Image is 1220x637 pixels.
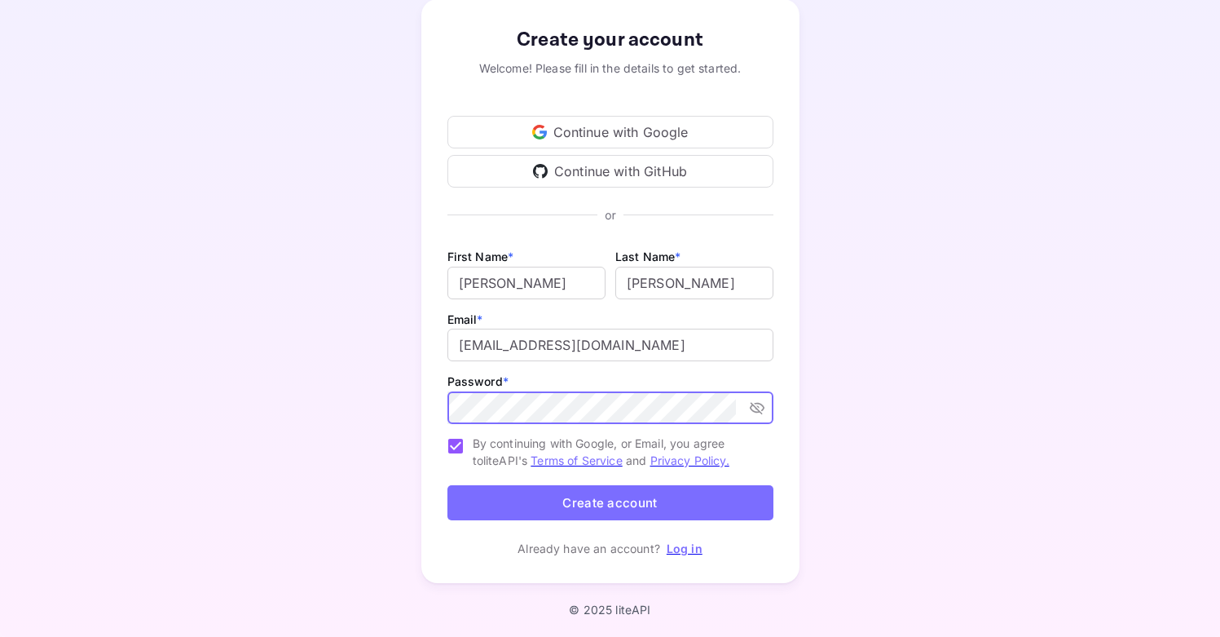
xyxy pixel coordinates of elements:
div: Welcome! Please fill in the details to get started. [447,60,773,77]
a: Privacy Policy. [650,453,729,467]
label: Email [447,312,483,326]
a: Log in [667,542,702,555]
button: Create account [447,485,773,520]
div: Continue with Google [447,116,773,148]
p: © 2025 liteAPI [569,603,650,617]
label: Last Name [615,250,681,263]
div: Continue with GitHub [447,155,773,188]
a: Terms of Service [531,453,622,467]
div: Create your account [447,25,773,55]
span: By continuing with Google, or Email, you agree to liteAPI's and [473,435,760,469]
p: Already have an account? [518,540,660,557]
label: First Name [447,250,514,263]
input: John [447,267,606,299]
label: Password [447,374,509,388]
input: Doe [615,267,773,299]
button: toggle password visibility [742,393,772,422]
input: johndoe@gmail.com [447,329,773,361]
